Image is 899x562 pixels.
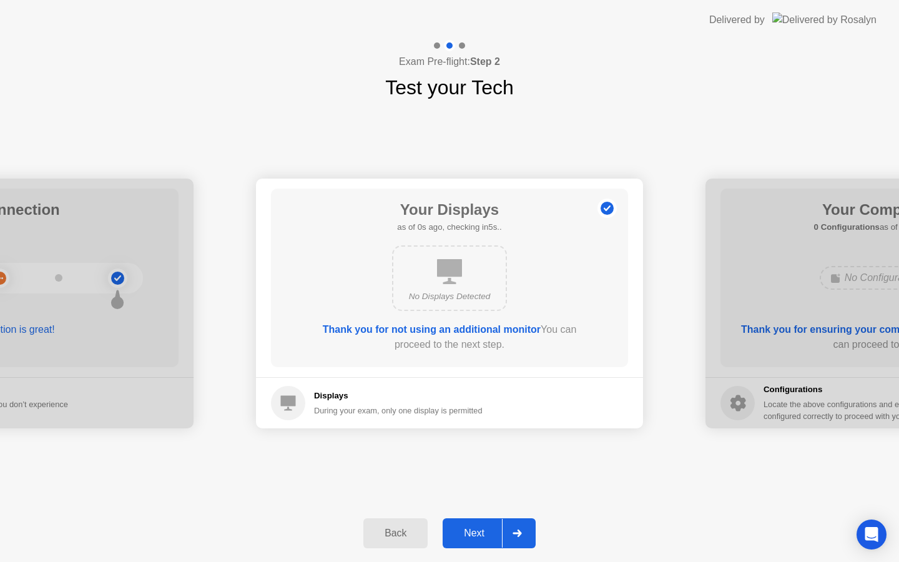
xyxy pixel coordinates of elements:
[443,518,536,548] button: Next
[399,54,500,69] h4: Exam Pre-flight:
[397,221,501,234] h5: as of 0s ago, checking in5s..
[397,199,501,221] h1: Your Displays
[470,56,500,67] b: Step 2
[857,520,887,550] div: Open Intercom Messenger
[323,324,541,335] b: Thank you for not using an additional monitor
[446,528,502,539] div: Next
[307,322,592,352] div: You can proceed to the next step.
[314,390,483,402] h5: Displays
[772,12,877,27] img: Delivered by Rosalyn
[709,12,765,27] div: Delivered by
[385,72,514,102] h1: Test your Tech
[363,518,428,548] button: Back
[367,528,424,539] div: Back
[314,405,483,417] div: During your exam, only one display is permitted
[403,290,496,303] div: No Displays Detected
